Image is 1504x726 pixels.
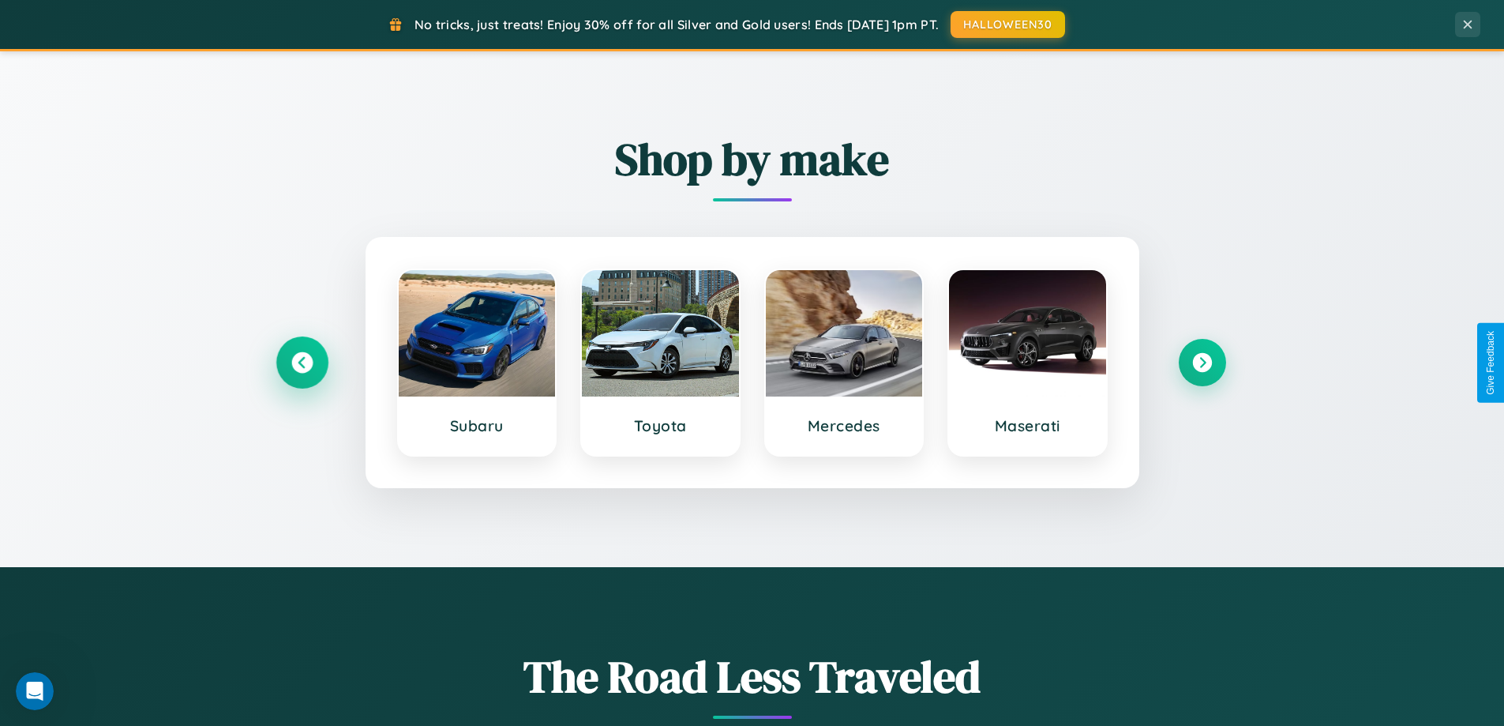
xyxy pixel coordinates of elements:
[782,416,907,435] h3: Mercedes
[965,416,1090,435] h3: Maserati
[598,416,723,435] h3: Toyota
[951,11,1065,38] button: HALLOWEEN30
[279,129,1226,190] h2: Shop by make
[1485,331,1496,395] div: Give Feedback
[279,646,1226,707] h1: The Road Less Traveled
[16,672,54,710] iframe: Intercom live chat
[414,17,939,32] span: No tricks, just treats! Enjoy 30% off for all Silver and Gold users! Ends [DATE] 1pm PT.
[414,416,540,435] h3: Subaru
